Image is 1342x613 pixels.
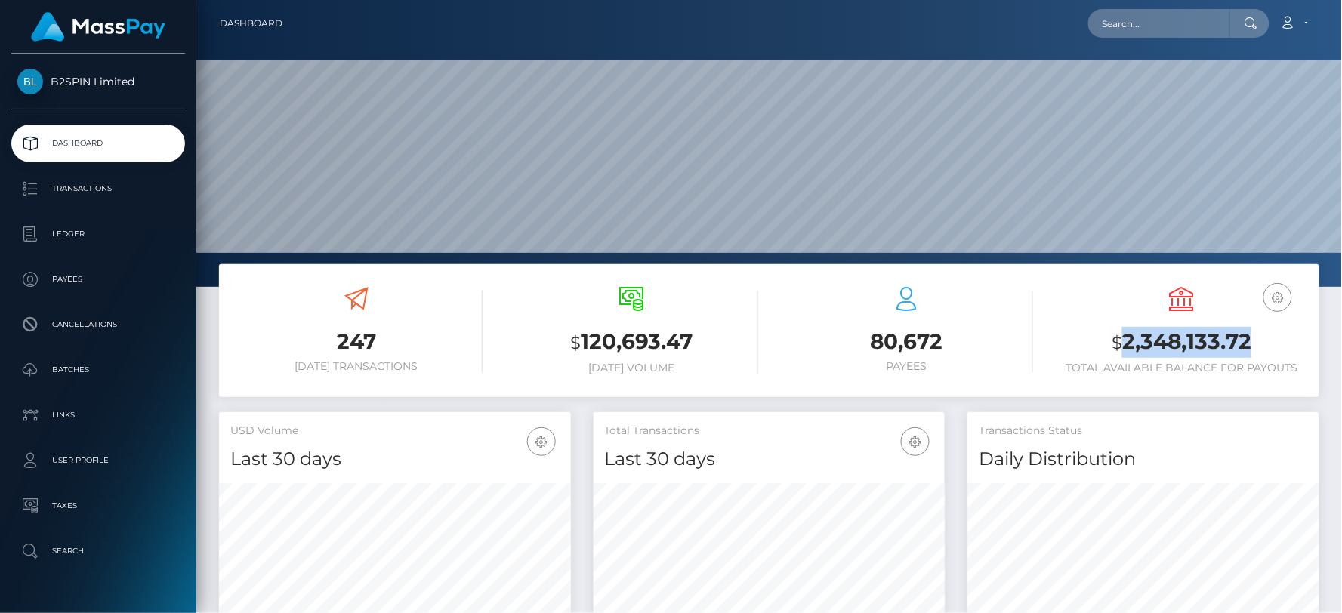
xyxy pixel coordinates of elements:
img: MassPay Logo [31,12,165,42]
a: Search [11,532,185,570]
p: Ledger [17,223,179,245]
h6: [DATE] Transactions [230,360,483,373]
h3: 247 [230,327,483,356]
h3: 120,693.47 [505,327,757,358]
small: $ [570,332,581,353]
p: Payees [17,268,179,291]
h6: Total Available Balance for Payouts [1056,362,1308,374]
small: $ [1112,332,1122,353]
h5: Transactions Status [979,424,1308,439]
p: Links [17,404,179,427]
h6: [DATE] Volume [505,362,757,374]
h6: Payees [781,360,1033,373]
a: Links [11,396,185,434]
a: Payees [11,260,185,298]
p: Taxes [17,494,179,517]
h3: 80,672 [781,327,1033,356]
a: Taxes [11,487,185,525]
h5: USD Volume [230,424,560,439]
img: B2SPIN Limited [17,69,43,94]
a: Ledger [11,215,185,253]
a: Transactions [11,170,185,208]
a: Dashboard [11,125,185,162]
h4: Last 30 days [230,446,560,473]
p: Search [17,540,179,562]
span: B2SPIN Limited [11,75,185,88]
h4: Daily Distribution [979,446,1308,473]
p: Transactions [17,177,179,200]
a: Batches [11,351,185,389]
p: Dashboard [17,132,179,155]
a: Cancellations [11,306,185,343]
h5: Total Transactions [605,424,934,439]
p: User Profile [17,449,179,472]
p: Cancellations [17,313,179,336]
a: User Profile [11,442,185,479]
h3: 2,348,133.72 [1056,327,1308,358]
p: Batches [17,359,179,381]
h4: Last 30 days [605,446,934,473]
a: Dashboard [220,8,282,39]
input: Search... [1088,9,1230,38]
